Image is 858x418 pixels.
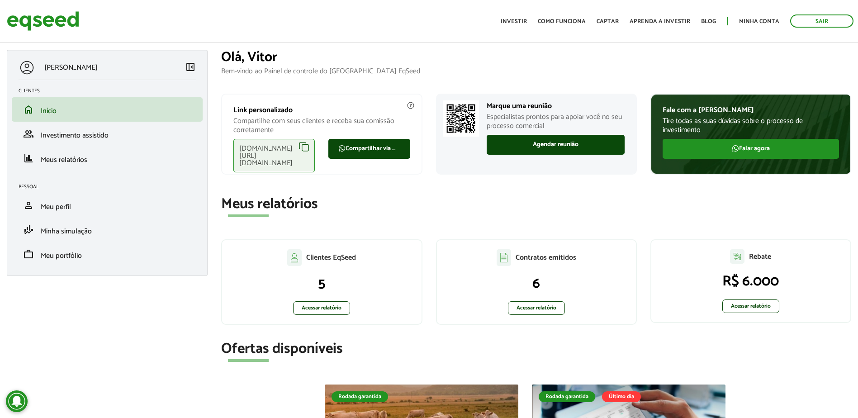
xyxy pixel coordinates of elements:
div: [DOMAIN_NAME][URL][DOMAIN_NAME] [233,139,315,172]
a: Aprenda a investir [630,19,690,24]
p: Link personalizado [233,106,410,114]
h1: Olá, Vítor [221,50,851,65]
a: finance_modeMinha simulação [19,224,196,235]
div: Rodada garantida [539,391,595,402]
a: Captar [597,19,619,24]
h2: Pessoal [19,184,203,190]
span: group [23,128,34,139]
img: agent-contratos.svg [497,249,511,266]
a: Blog [701,19,716,24]
span: left_panel_close [185,62,196,72]
p: 5 [231,275,412,292]
h2: Meus relatórios [221,196,851,212]
p: Contratos emitidos [516,253,576,262]
a: Como funciona [538,19,586,24]
a: Minha conta [739,19,779,24]
a: Acessar relatório [508,301,565,315]
span: Meu perfil [41,201,71,213]
li: Início [12,97,203,122]
a: financeMeus relatórios [19,153,196,164]
span: person [23,200,34,211]
li: Meu perfil [12,193,203,218]
img: EqSeed [7,9,79,33]
p: Tire todas as suas dúvidas sobre o processo de investimento [663,117,839,134]
a: Compartilhar via WhatsApp [328,139,410,159]
h2: Clientes [19,88,203,94]
a: Investir [501,19,527,24]
div: Último dia [602,391,641,402]
div: Rodada garantida [332,391,388,402]
span: Minha simulação [41,225,92,237]
img: agent-relatorio.svg [730,249,744,264]
li: Meu portfólio [12,242,203,266]
span: Meus relatórios [41,154,87,166]
p: Clientes EqSeed [306,253,356,262]
span: Investimento assistido [41,129,109,142]
li: Meus relatórios [12,146,203,171]
p: 6 [446,275,627,292]
span: home [23,104,34,115]
img: agent-meulink-info2.svg [407,101,415,109]
span: Meu portfólio [41,250,82,262]
a: Sair [790,14,853,28]
a: Colapsar menu [185,62,196,74]
a: personMeu perfil [19,200,196,211]
img: agent-clientes.svg [287,249,302,266]
p: [PERSON_NAME] [44,63,98,72]
span: finance [23,153,34,164]
p: Especialistas prontos para apoiar você no seu processo comercial [487,113,625,130]
li: Investimento assistido [12,122,203,146]
a: Acessar relatório [722,299,779,313]
li: Minha simulação [12,218,203,242]
span: work [23,249,34,260]
p: Bem-vindo ao Painel de controle do [GEOGRAPHIC_DATA] EqSeed [221,67,851,76]
a: Acessar relatório [293,301,350,315]
img: FaWhatsapp.svg [732,145,739,152]
p: Rebate [749,252,771,261]
a: Falar agora [663,139,839,159]
img: FaWhatsapp.svg [338,145,346,152]
p: Compartilhe com seus clientes e receba sua comissão corretamente [233,117,410,134]
h2: Ofertas disponíveis [221,341,851,357]
span: Início [41,105,57,117]
img: Marcar reunião com consultor [443,100,479,137]
p: Marque uma reunião [487,102,625,110]
p: R$ 6.000 [660,273,841,290]
p: Fale com a [PERSON_NAME] [663,106,839,114]
a: workMeu portfólio [19,249,196,260]
a: homeInício [19,104,196,115]
a: Agendar reunião [487,135,625,155]
a: groupInvestimento assistido [19,128,196,139]
span: finance_mode [23,224,34,235]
